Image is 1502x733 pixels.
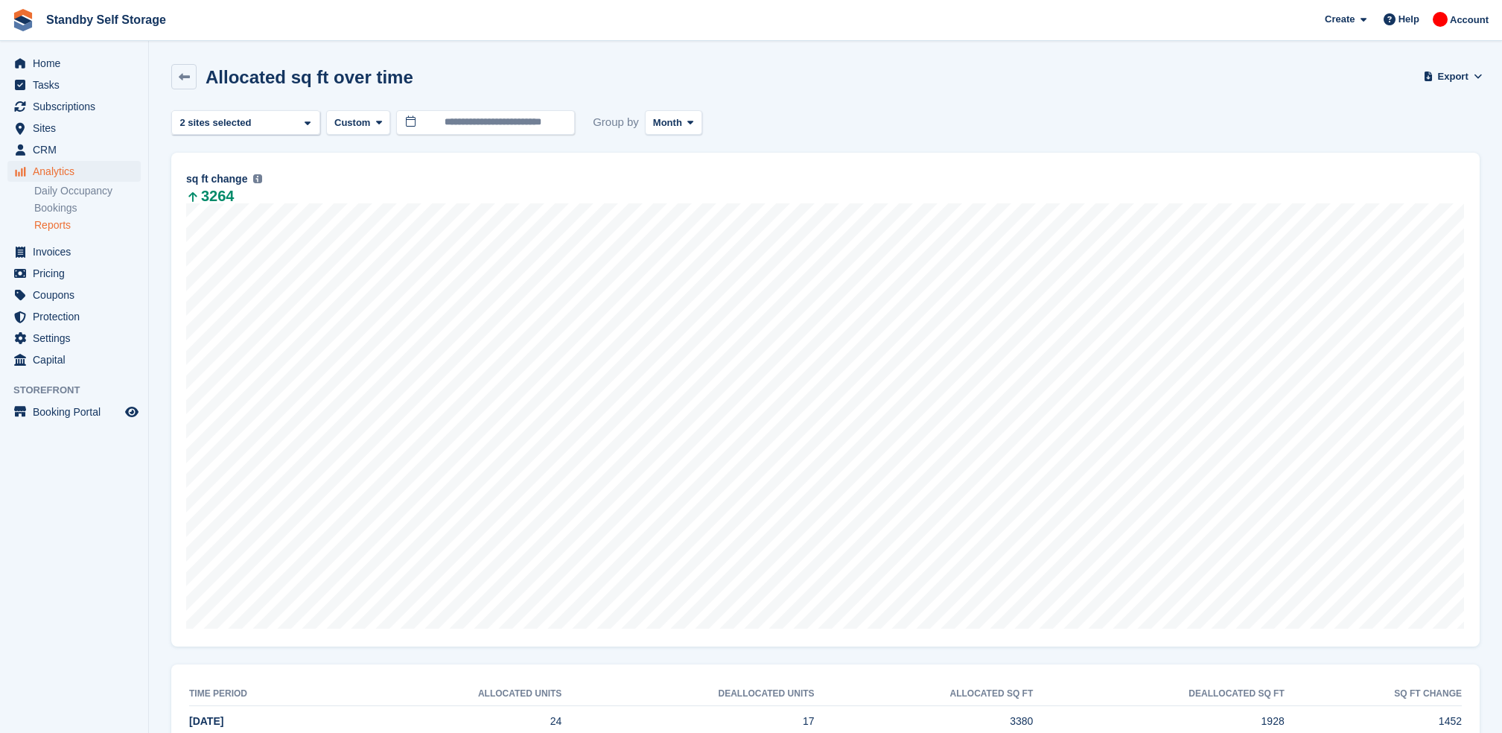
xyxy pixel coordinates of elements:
[7,53,141,74] a: menu
[7,74,141,95] a: menu
[34,218,141,232] a: Reports
[7,139,141,160] a: menu
[33,241,122,262] span: Invoices
[33,328,122,349] span: Settings
[189,682,342,706] th: Time period
[7,349,141,370] a: menu
[33,402,122,422] span: Booking Portal
[334,115,370,130] span: Custom
[7,263,141,284] a: menu
[33,263,122,284] span: Pricing
[7,118,141,139] a: menu
[342,682,561,706] th: Allocated Units
[815,682,1034,706] th: Allocated sq ft
[593,110,639,135] span: Group by
[253,174,262,183] img: icon-info-grey-7440780725fd019a000dd9b08b2336e03edf1995a4989e88bcd33f0948082b44.svg
[1438,69,1468,84] span: Export
[7,402,141,422] a: menu
[33,285,122,305] span: Coupons
[12,9,34,31] img: stora-icon-8386f47178a22dfd0bd8f6a31ec36ba5ce8667c1dd55bd0f319d3a0aa187defe.svg
[189,715,223,727] span: [DATE]
[7,328,141,349] a: menu
[7,241,141,262] a: menu
[653,115,682,130] span: Month
[7,285,141,305] a: menu
[1285,682,1462,706] th: sq ft change
[326,110,390,135] button: Custom
[7,161,141,182] a: menu
[33,306,122,327] span: Protection
[123,403,141,421] a: Preview store
[206,67,413,87] h2: Allocated sq ft over time
[33,118,122,139] span: Sites
[1033,682,1284,706] th: Deallocated sq ft
[1433,12,1448,27] img: Aaron Winter
[1398,12,1419,27] span: Help
[7,96,141,117] a: menu
[33,53,122,74] span: Home
[561,682,814,706] th: Deallocated Units
[33,96,122,117] span: Subscriptions
[1426,64,1480,89] button: Export
[34,201,141,215] a: Bookings
[33,161,122,182] span: Analytics
[186,190,235,203] span: 3264
[1450,13,1489,28] span: Account
[1325,12,1355,27] span: Create
[186,171,247,187] span: sq ft change
[33,349,122,370] span: Capital
[40,7,172,32] a: Standby Self Storage
[33,139,122,160] span: CRM
[645,110,702,135] button: Month
[33,74,122,95] span: Tasks
[7,306,141,327] a: menu
[177,115,257,130] div: 2 sites selected
[13,383,148,398] span: Storefront
[34,184,141,198] a: Daily Occupancy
